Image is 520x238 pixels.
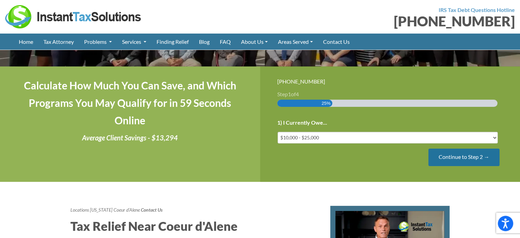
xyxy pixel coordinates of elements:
[194,34,215,50] a: Blog
[5,5,142,28] img: Instant Tax Solutions Logo
[117,34,151,50] a: Services
[82,134,178,142] i: Average Client Savings - $13,294
[151,34,194,50] a: Finding Relief
[273,34,318,50] a: Areas Served
[70,207,89,213] a: Locations
[5,13,142,19] a: Instant Tax Solutions Logo
[277,77,503,86] div: [PHONE_NUMBER]
[318,34,355,50] a: Contact Us
[17,77,243,129] h4: Calculate How Much You Can Save, and Which Programs You May Qualify for in 59 Seconds Online
[79,34,117,50] a: Problems
[428,149,499,166] input: Continue to Step 2 →
[236,34,273,50] a: About Us
[70,217,320,235] h2: Tax Relief Near Coeur d'Alene
[288,91,291,97] span: 1
[38,34,79,50] a: Tax Attorney
[215,34,236,50] a: FAQ
[439,7,515,13] strong: IRS Tax Debt Questions Hotline
[114,207,140,213] a: Coeur d’Alene
[277,91,503,97] h3: Step of
[90,207,112,213] a: [US_STATE]
[265,14,515,28] div: [PHONE_NUMBER]
[296,91,299,97] span: 4
[322,100,331,107] span: 25%
[141,207,163,213] strong: Contact Us
[277,119,327,126] label: 1) I Currently Owe...
[14,34,38,50] a: Home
